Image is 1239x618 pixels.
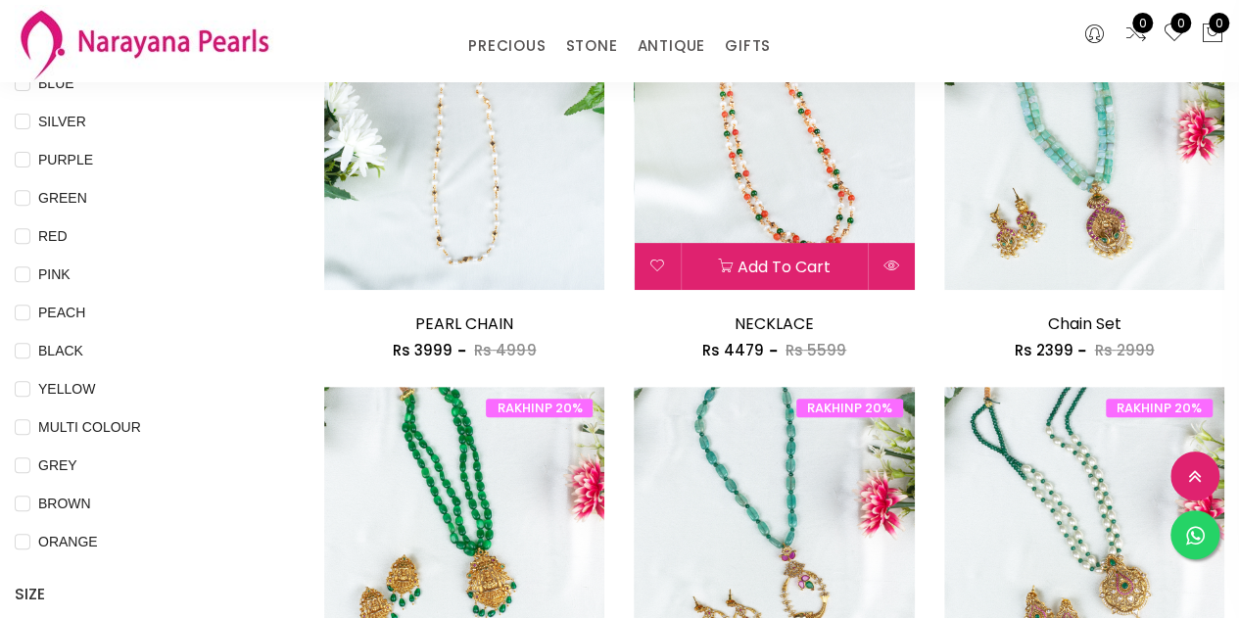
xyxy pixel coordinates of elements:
span: GREEN [30,187,95,209]
button: Quick View [869,243,915,290]
span: 0 [1170,13,1191,33]
a: Chain Set [1047,312,1120,335]
a: PRECIOUS [468,31,546,61]
span: RED [30,225,75,247]
span: 0 [1132,13,1153,33]
button: 0 [1201,22,1224,47]
span: PURPLE [30,149,101,170]
span: Rs 3999 [393,340,453,360]
a: 0 [1124,22,1148,47]
span: Rs 2999 [1094,340,1154,360]
a: 0 [1163,22,1186,47]
span: ORANGE [30,531,106,552]
span: GREY [30,454,85,476]
span: Rs 4479 [702,340,764,360]
span: RAKHINP 20% [796,399,903,417]
a: GIFTS [725,31,771,61]
span: YELLOW [30,378,103,400]
a: ANTIQUE [637,31,705,61]
span: RAKHINP 20% [486,399,593,417]
span: PEACH [30,302,93,323]
a: NECKLACE [735,312,814,335]
span: Rs 2399 [1014,340,1072,360]
h4: SIZE [15,583,265,606]
button: Add to wishlist [634,243,680,290]
a: PEARL CHAIN [415,312,513,335]
span: Rs 4999 [474,340,536,360]
span: RAKHINP 20% [1106,399,1213,417]
span: PINK [30,263,78,285]
span: BLUE [30,72,82,94]
span: BLACK [30,340,91,361]
span: 0 [1209,13,1229,33]
button: Add to cart [681,243,867,290]
a: STONE [565,31,617,61]
span: BROWN [30,493,99,514]
span: SILVER [30,111,94,132]
span: Rs 5599 [786,340,846,360]
span: MULTI COLOUR [30,416,149,438]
